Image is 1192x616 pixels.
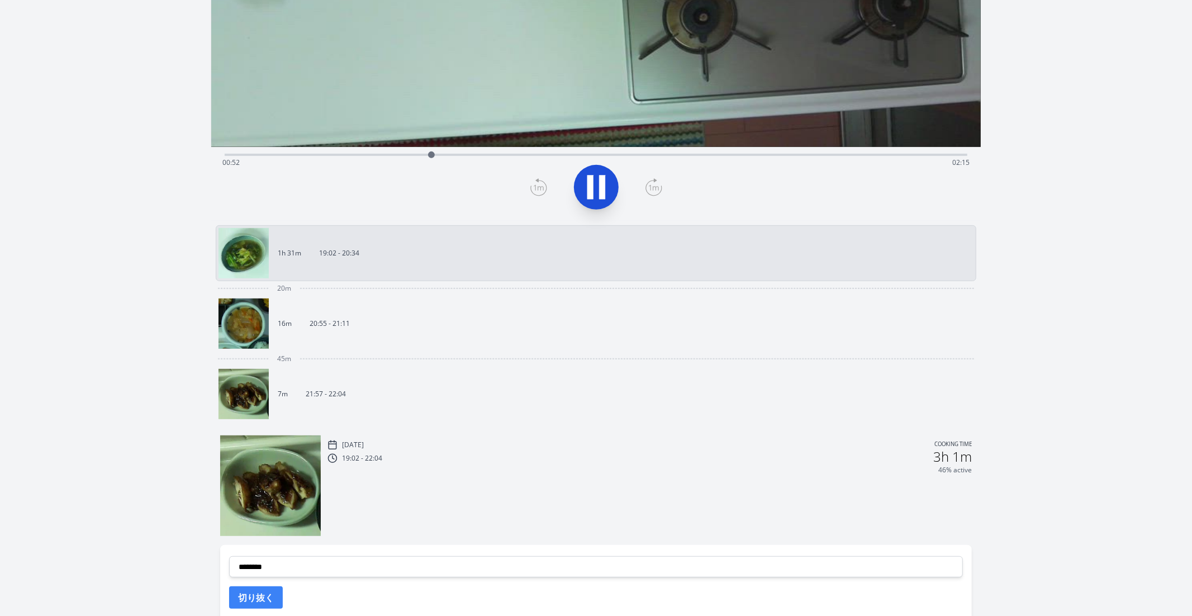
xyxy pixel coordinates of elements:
[934,440,972,450] p: Cooking time
[310,319,350,328] p: 20:55 - 21:11
[219,369,269,419] img: 250615125745_thumb.jpeg
[222,158,240,167] span: 00:52
[278,390,288,399] p: 7m
[219,228,269,278] img: 250615100341_thumb.jpeg
[342,440,364,449] p: [DATE]
[342,454,382,463] p: 19:02 - 22:04
[933,450,972,463] h2: 3h 1m
[952,158,970,167] span: 02:15
[938,466,972,475] p: 46% active
[278,319,292,328] p: 16m
[278,249,301,258] p: 1h 31m
[319,249,359,258] p: 19:02 - 20:34
[277,354,291,363] span: 45m
[219,298,269,349] img: 250615115552_thumb.jpeg
[229,586,283,609] button: 切り抜く
[220,435,321,536] img: 250615125745_thumb.jpeg
[306,390,346,399] p: 21:57 - 22:04
[277,284,291,293] span: 20m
